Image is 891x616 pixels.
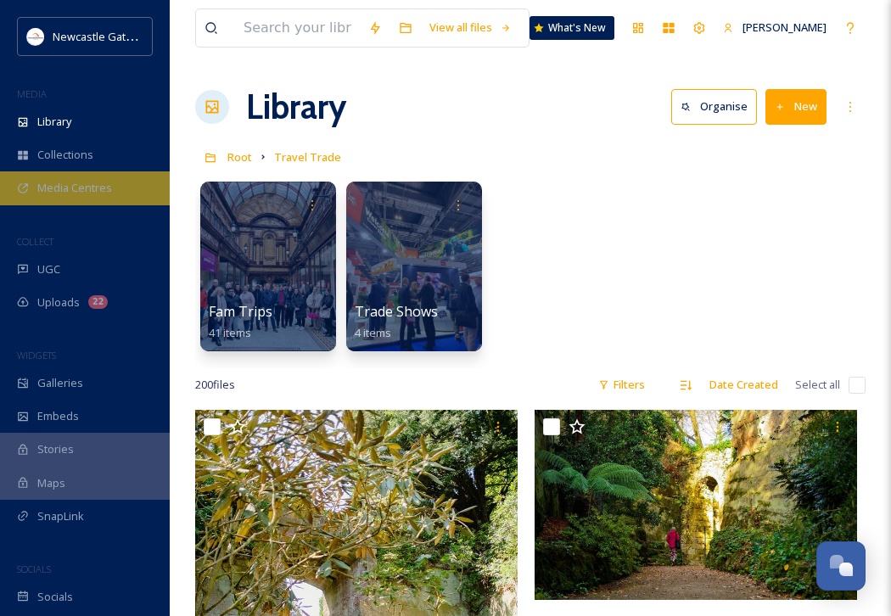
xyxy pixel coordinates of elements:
[37,261,60,277] span: UGC
[17,235,53,248] span: COLLECT
[795,377,840,393] span: Select all
[227,147,252,167] a: Root
[37,508,84,524] span: SnapLink
[53,28,209,44] span: Newcastle Gateshead Initiative
[88,295,108,309] div: 22
[714,11,835,44] a: [PERSON_NAME]
[530,16,614,40] a: What's New
[37,180,112,196] span: Media Centres
[671,89,757,124] button: Organise
[27,28,44,45] img: DqD9wEUd_400x400.jpg
[37,147,93,163] span: Collections
[535,410,857,600] img: ext_1756396231.7442_michelle.brown@english-heritage.org.uk-Belsay EH76910.jpg
[274,149,341,165] span: Travel Trade
[37,475,65,491] span: Maps
[17,349,56,361] span: WIDGETS
[742,20,827,35] span: [PERSON_NAME]
[195,377,235,393] span: 200 file s
[421,11,520,44] a: View all files
[209,325,251,340] span: 41 items
[37,408,79,424] span: Embeds
[17,563,51,575] span: SOCIALS
[816,541,866,591] button: Open Chat
[355,302,438,321] span: Trade Shows
[37,441,74,457] span: Stories
[274,147,341,167] a: Travel Trade
[227,149,252,165] span: Root
[37,375,83,391] span: Galleries
[701,368,787,401] div: Date Created
[37,294,80,311] span: Uploads
[37,589,73,605] span: Socials
[209,302,272,321] span: Fam Trips
[17,87,47,100] span: MEDIA
[355,304,438,340] a: Trade Shows4 items
[355,325,391,340] span: 4 items
[590,368,653,401] div: Filters
[246,81,346,132] a: Library
[37,114,71,130] span: Library
[209,304,272,340] a: Fam Trips41 items
[671,89,765,124] a: Organise
[765,89,827,124] button: New
[235,9,360,47] input: Search your library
